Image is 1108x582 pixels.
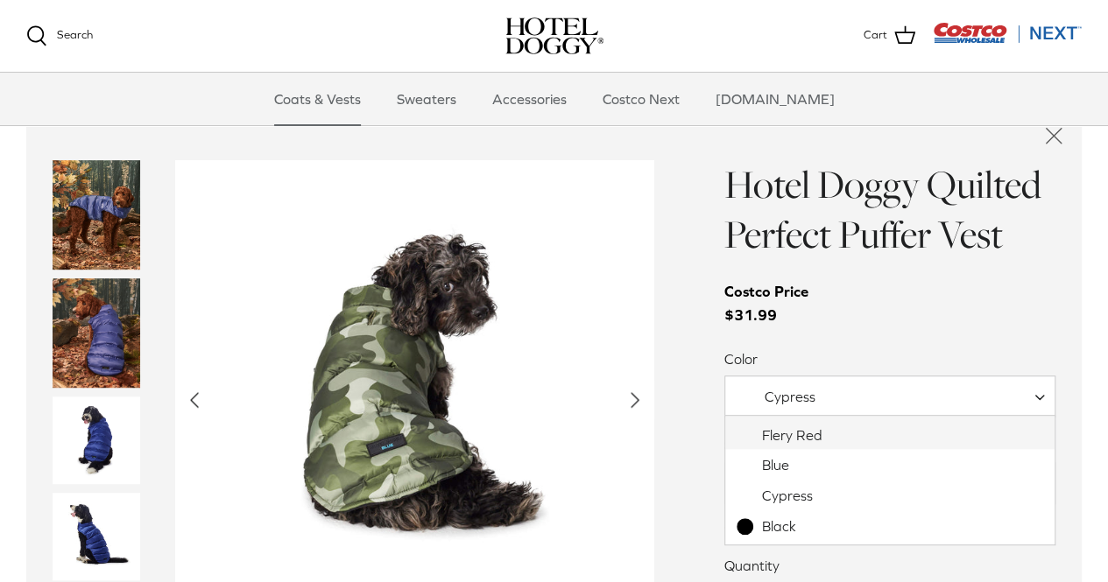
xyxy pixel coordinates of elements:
[381,73,472,125] a: Sweaters
[1026,108,1082,164] a: Close quick buy
[476,73,582,125] a: Accessories
[505,18,603,54] a: hoteldoggy.com hoteldoggycom
[762,518,796,534] span: Black
[53,396,140,484] a: Thumbnail Link
[700,73,850,125] a: [DOMAIN_NAME]
[724,280,808,304] div: Costco Price
[762,487,813,503] span: Cypress
[53,278,140,388] a: Thumbnail Link
[53,160,140,270] a: Thumbnail Link
[864,25,915,47] a: Cart
[175,381,214,419] button: Previous
[57,28,93,41] span: Search
[505,18,603,54] img: hoteldoggycom
[725,388,850,406] span: Cypress
[53,493,140,580] a: Thumbnail Link
[724,280,826,327] span: $31.99
[724,556,1055,575] label: Quantity
[765,389,815,404] span: Cypress
[258,73,377,125] a: Coats & Vests
[933,22,1082,44] img: Costco Next
[933,33,1082,46] a: Visit Costco Next
[762,427,822,443] span: Flery Red
[616,381,654,419] button: Next
[587,73,695,125] a: Costco Next
[864,26,887,45] span: Cart
[762,457,789,473] span: Blue
[724,349,1055,368] label: Color
[26,25,93,46] a: Search
[724,375,1055,417] span: Cypress
[724,158,1041,260] a: Hotel Doggy Quilted Perfect Puffer Vest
